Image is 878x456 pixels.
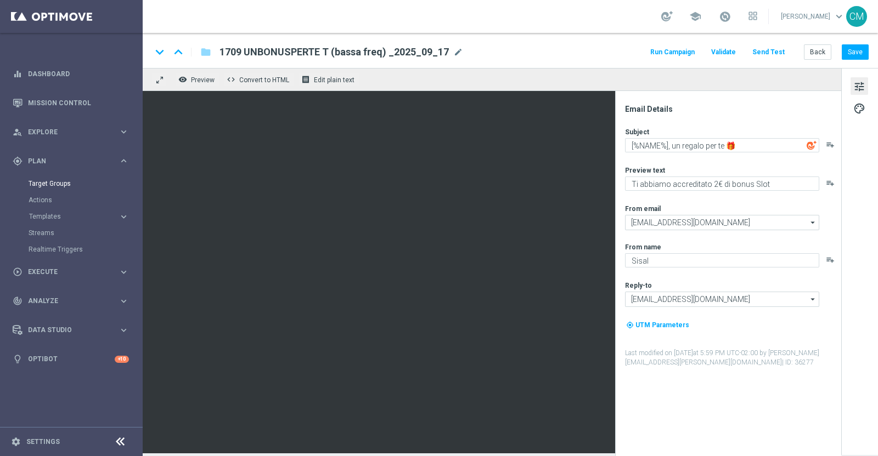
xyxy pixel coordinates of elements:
a: Mission Control [28,88,129,117]
i: person_search [13,127,22,137]
span: | ID: 36277 [782,358,814,366]
div: Optibot [13,345,129,374]
span: 1709 UNBONUSPERTE T (bassa freq) _2025_09_17 [219,45,449,59]
span: Explore [28,129,119,135]
span: Data Studio [28,327,119,333]
button: Mission Control [12,99,130,107]
button: lightbulb Optibot +10 [12,355,130,363]
a: Optibot [28,345,115,374]
i: keyboard_arrow_up [170,44,187,60]
span: UTM Parameters [635,321,689,329]
i: folder [200,45,211,59]
i: keyboard_arrow_down [151,44,168,60]
div: Actions [29,192,142,208]
i: receipt [301,75,310,84]
div: Email Details [625,104,840,114]
input: Select [625,215,819,230]
button: remove_red_eye Preview [176,72,219,87]
span: school [689,10,701,22]
i: keyboard_arrow_right [119,156,129,166]
button: track_changes Analyze keyboard_arrow_right [12,297,130,305]
label: Reply-to [625,281,652,290]
i: remove_red_eye [178,75,187,84]
span: Convert to HTML [239,76,289,84]
span: keyboard_arrow_down [833,10,845,22]
button: Data Studio keyboard_arrow_right [12,326,130,334]
a: Target Groups [29,179,114,188]
button: Run Campaign [649,45,696,60]
button: palette [851,99,868,117]
div: Dashboard [13,59,129,88]
div: +10 [115,356,129,363]
i: equalizer [13,69,22,79]
span: Execute [28,269,119,275]
span: Templates [29,213,108,220]
span: Validate [711,48,736,56]
label: From email [625,204,661,213]
a: Dashboard [28,59,129,88]
div: Explore [13,127,119,137]
a: Streams [29,229,114,237]
span: Preview [191,76,215,84]
div: Streams [29,225,142,241]
img: optiGenie.svg [807,140,817,150]
button: receipt Edit plain text [299,72,359,87]
i: track_changes [13,296,22,306]
a: Settings [26,438,60,445]
div: Execute [13,267,119,277]
div: Templates [29,213,119,220]
i: lightbulb [13,354,22,364]
a: Actions [29,196,114,204]
div: equalizer Dashboard [12,70,130,78]
div: Analyze [13,296,119,306]
span: code [227,75,235,84]
label: Last modified on [DATE] at 5:59 PM UTC-02:00 by [PERSON_NAME][EMAIL_ADDRESS][PERSON_NAME][DOMAIN_... [625,349,840,367]
button: code Convert to HTML [224,72,294,87]
label: From name [625,243,661,252]
a: [PERSON_NAME]keyboard_arrow_down [780,8,846,25]
i: keyboard_arrow_right [119,296,129,306]
button: gps_fixed Plan keyboard_arrow_right [12,157,130,166]
button: Send Test [751,45,786,60]
i: keyboard_arrow_right [119,267,129,277]
div: play_circle_outline Execute keyboard_arrow_right [12,267,130,276]
span: tune [853,79,865,94]
button: folder [199,43,212,61]
a: Realtime Triggers [29,245,114,254]
i: keyboard_arrow_right [119,325,129,335]
div: Mission Control [13,88,129,117]
div: Realtime Triggers [29,241,142,258]
div: Data Studio [13,325,119,335]
span: mode_edit [453,47,463,57]
div: Plan [13,156,119,166]
button: Save [842,44,869,60]
div: Templates [29,208,142,225]
button: my_location UTM Parameters [625,319,690,331]
i: arrow_drop_down [808,292,819,306]
label: Subject [625,128,649,136]
span: palette [853,101,865,116]
i: my_location [626,321,634,329]
button: tune [851,77,868,95]
button: playlist_add [826,140,835,149]
i: keyboard_arrow_right [119,212,129,222]
span: Analyze [28,298,119,304]
button: playlist_add [826,179,835,187]
div: CM [846,6,867,27]
input: Select [625,292,819,307]
i: arrow_drop_down [808,215,819,230]
i: gps_fixed [13,156,22,166]
button: playlist_add [826,255,835,264]
button: Validate [710,45,738,60]
i: play_circle_outline [13,267,22,277]
button: Back [804,44,831,60]
button: person_search Explore keyboard_arrow_right [12,128,130,136]
span: Edit plain text [314,76,354,84]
